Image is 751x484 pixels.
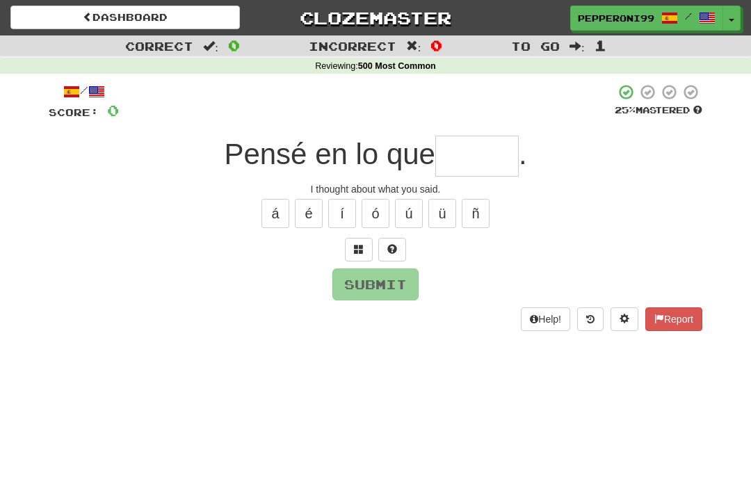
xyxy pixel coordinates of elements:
[645,307,702,331] button: Report
[462,199,490,228] button: ñ
[332,268,419,300] button: Submit
[685,11,692,21] span: /
[203,40,218,52] span: :
[362,199,389,228] button: ó
[615,104,636,115] span: 25 %
[570,40,585,52] span: :
[395,199,423,228] button: ú
[578,12,654,24] span: Pepperoni99
[49,182,702,196] div: I thought about what you said.
[49,106,99,118] span: Score:
[615,104,702,117] div: Mastered
[107,102,119,119] span: 0
[406,40,421,52] span: :
[428,199,456,228] button: ü
[309,39,396,53] span: Incorrect
[49,83,119,101] div: /
[570,6,723,31] a: Pepperoni99 /
[295,199,323,228] button: é
[345,238,373,261] button: Switch sentence to multiple choice alt+p
[511,39,560,53] span: To go
[224,138,435,170] span: Pensé en lo que
[519,138,527,170] span: .
[430,37,442,54] span: 0
[577,307,604,331] button: Round history (alt+y)
[10,6,240,29] a: Dashboard
[328,199,356,228] button: í
[358,61,436,71] strong: 500 Most Common
[261,199,289,228] button: á
[521,307,570,331] button: Help!
[261,6,490,30] a: Clozemaster
[378,238,406,261] button: Single letter hint - you only get 1 per sentence and score half the points! alt+h
[228,37,240,54] span: 0
[595,37,606,54] span: 1
[125,39,193,53] span: Correct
